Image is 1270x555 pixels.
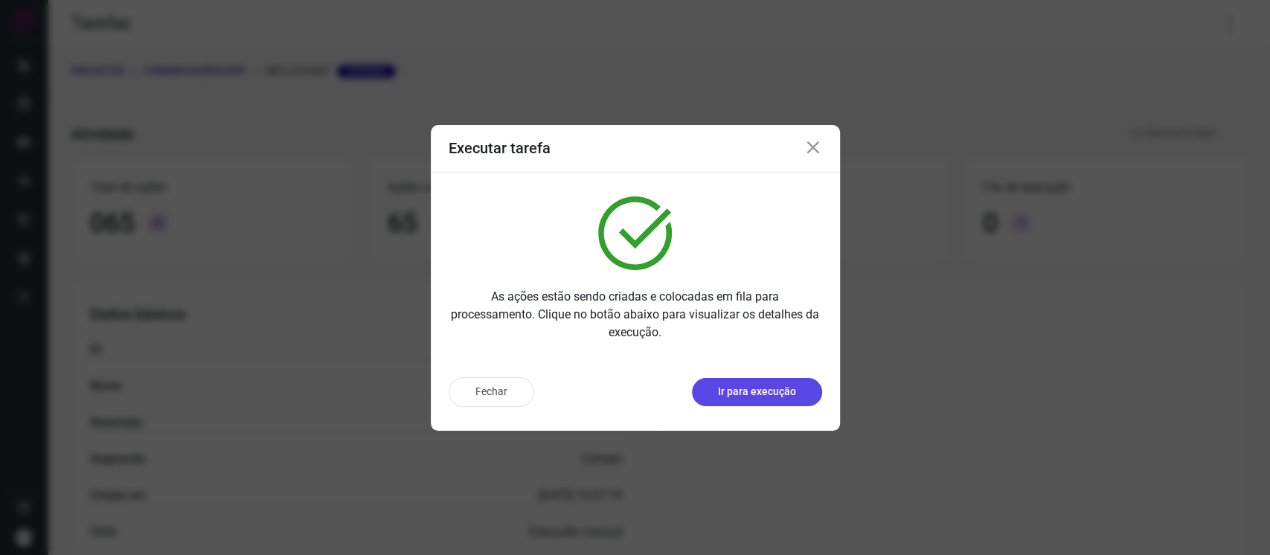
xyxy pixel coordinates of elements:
button: Ir para execução [692,378,822,406]
h3: Executar tarefa [449,139,551,157]
img: verified.svg [598,196,672,270]
button: Fechar [449,377,534,407]
p: As ações estão sendo criadas e colocadas em fila para processamento. Clique no botão abaixo para ... [449,288,822,341]
p: Ir para execução [718,384,796,400]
